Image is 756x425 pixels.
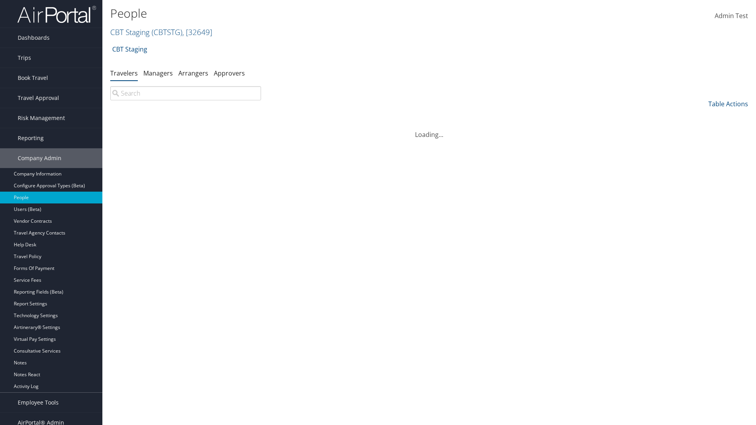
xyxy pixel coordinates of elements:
span: Company Admin [18,148,61,168]
a: CBT Staging [112,41,147,57]
a: Arrangers [178,69,208,78]
div: Loading... [110,120,748,139]
span: Reporting [18,128,44,148]
span: Risk Management [18,108,65,128]
span: ( CBTSTG ) [152,27,182,37]
span: Admin Test [715,11,748,20]
a: Managers [143,69,173,78]
span: Travel Approval [18,88,59,108]
a: Approvers [214,69,245,78]
span: Book Travel [18,68,48,88]
span: Employee Tools [18,393,59,412]
h1: People [110,5,535,22]
img: airportal-logo.png [17,5,96,24]
span: Trips [18,48,31,68]
span: , [ 32649 ] [182,27,212,37]
a: Travelers [110,69,138,78]
a: CBT Staging [110,27,212,37]
span: Dashboards [18,28,50,48]
a: Admin Test [715,4,748,28]
a: Table Actions [708,100,748,108]
input: Search [110,86,261,100]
